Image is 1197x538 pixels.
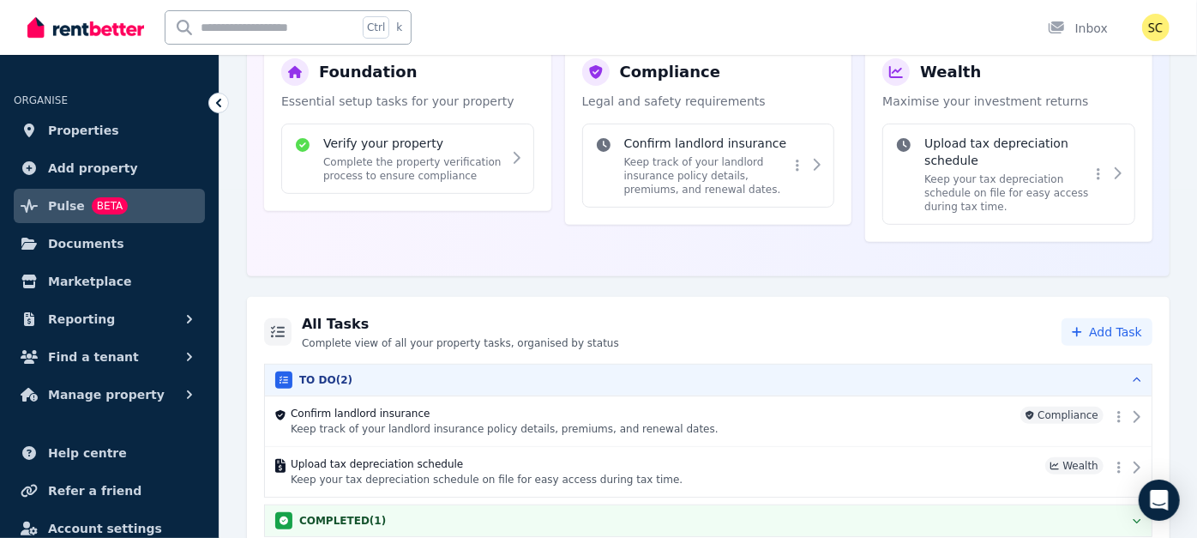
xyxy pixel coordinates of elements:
button: COMPLETED(1) [265,505,1152,536]
p: Maximise your investment returns [882,93,1135,110]
h4: Upload tax depreciation schedule [924,135,1090,169]
h4: Upload tax depreciation schedule [291,457,1038,471]
span: Ctrl [363,16,389,39]
div: Inbox [1048,20,1108,37]
span: k [396,21,402,34]
img: Shane &amp; Narelle Crook [1142,14,1170,41]
div: Open Intercom Messenger [1139,480,1180,521]
p: Keep track of your landlord insurance policy details, premiums, and renewal dates. [291,422,1014,436]
button: More options [1110,457,1128,478]
h3: TO DO ( 2 ) [299,373,352,387]
h3: Compliance [620,60,720,84]
button: Add Task [1062,318,1152,346]
h3: COMPLETED ( 1 ) [299,514,386,528]
span: BETA [92,197,128,215]
div: Upload tax depreciation scheduleKeep your tax depreciation schedule on file for easy access durin... [882,124,1135,225]
p: Complete view of all your property tasks, organised by status [302,336,619,350]
span: Documents [48,233,124,254]
h3: Wealth [920,60,981,84]
a: Refer a friend [14,474,205,508]
span: Wealth [1045,457,1104,475]
h4: Confirm landlord insurance [291,407,1014,420]
a: PulseBETA [14,189,205,223]
button: More options [789,155,806,176]
p: Keep your tax depreciation schedule on file for easy access during tax time. [291,473,1038,487]
h4: Confirm landlord insurance [624,135,790,152]
span: Marketplace [48,271,131,292]
p: Keep track of your landlord insurance policy details, premiums, and renewal dates. [624,155,790,196]
button: TO DO(2) [265,365,1152,396]
p: Complete the property verification process to ensure compliance [323,155,502,183]
span: Help centre [48,443,127,463]
div: Confirm landlord insuranceKeep track of your landlord insurance policy details, premiums, and ren... [582,124,835,208]
span: Pulse [48,196,85,216]
a: Properties [14,113,205,148]
span: Find a tenant [48,347,139,367]
a: Add property [14,151,205,185]
a: Documents [14,227,205,261]
button: More options [1110,407,1128,427]
span: Add Task [1089,323,1142,341]
p: Legal and safety requirements [582,93,835,110]
h3: Foundation [319,60,418,84]
a: Marketplace [14,264,205,299]
button: Manage property [14,378,205,412]
span: Compliance [1020,407,1104,424]
h2: All Tasks [302,314,619,335]
span: Reporting [48,309,115,329]
h4: Verify your property [323,135,502,152]
img: RentBetter [27,15,144,40]
a: Help centre [14,436,205,470]
p: Keep your tax depreciation schedule on file for easy access during tax time. [924,172,1090,214]
span: Properties [48,120,119,141]
span: Add property [48,158,138,178]
span: Refer a friend [48,481,141,501]
div: Verify your propertyComplete the property verification process to ensure compliance [281,124,534,194]
button: Reporting [14,302,205,336]
span: Manage property [48,384,165,405]
button: More options [1090,164,1107,184]
span: ORGANISE [14,94,68,106]
button: Find a tenant [14,340,205,374]
p: Essential setup tasks for your property [281,93,534,110]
